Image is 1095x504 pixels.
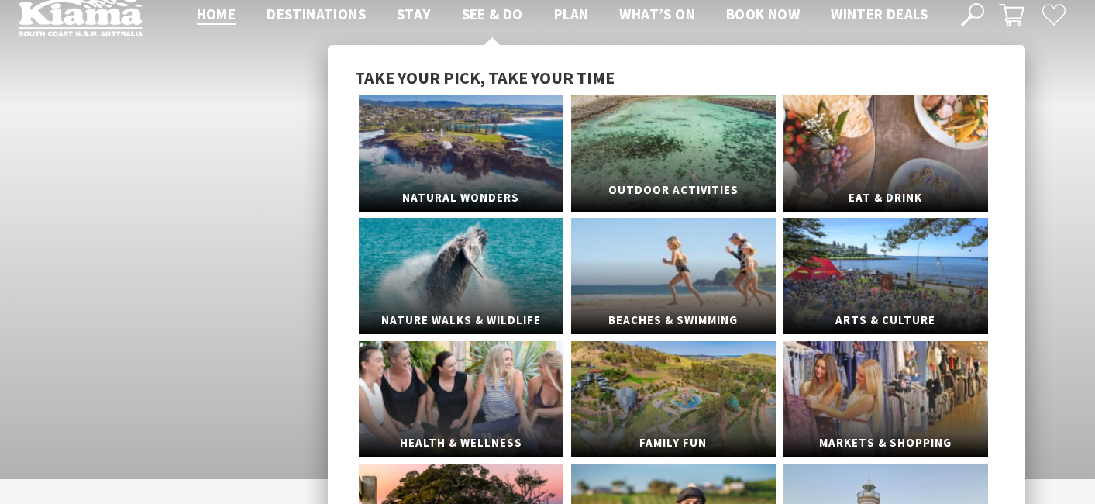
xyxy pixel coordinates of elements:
span: See & Do [462,5,523,23]
nav: Main Menu [181,2,943,28]
span: Markets & Shopping [783,429,988,457]
span: Nature Walks & Wildlife [359,306,563,335]
span: Stay [397,5,431,23]
span: Plan [554,5,589,23]
span: Arts & Culture [783,306,988,335]
span: Home [197,5,236,23]
span: Book now [726,5,800,23]
span: Family Fun [571,429,776,457]
span: Eat & Drink [783,184,988,212]
span: What’s On [619,5,695,23]
span: Winter Deals [831,5,928,23]
span: Take your pick, take your time [355,67,615,88]
span: Beaches & Swimming [571,306,776,335]
span: Destinations [267,5,366,23]
span: Natural Wonders [359,184,563,212]
span: Health & Wellness [359,429,563,457]
span: Outdoor Activities [571,176,776,205]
